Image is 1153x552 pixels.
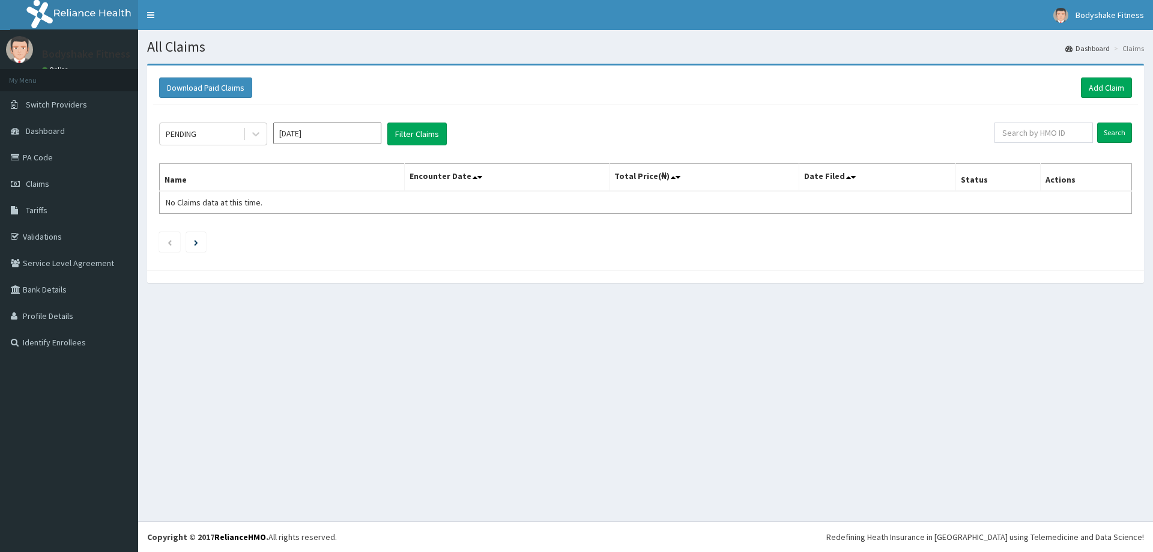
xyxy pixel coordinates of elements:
div: PENDING [166,128,196,140]
span: Tariffs [26,205,47,216]
th: Date Filed [799,164,955,192]
p: Bodyshake Fitness [42,49,130,59]
th: Name [160,164,405,192]
th: Actions [1040,164,1131,192]
li: Claims [1111,43,1144,53]
h1: All Claims [147,39,1144,55]
span: Dashboard [26,126,65,136]
footer: All rights reserved. [138,521,1153,552]
th: Status [955,164,1040,192]
a: Add Claim [1081,77,1132,98]
input: Search by HMO ID [994,123,1093,143]
input: Search [1097,123,1132,143]
input: Select Month and Year [273,123,381,144]
a: Next page [194,237,198,247]
span: No Claims data at this time. [166,197,262,208]
div: Redefining Heath Insurance in [GEOGRAPHIC_DATA] using Telemedicine and Data Science! [826,531,1144,543]
th: Total Price(₦) [609,164,799,192]
img: User Image [6,36,33,63]
a: RelianceHMO [214,532,266,542]
button: Filter Claims [387,123,447,145]
span: Bodyshake Fitness [1076,10,1144,20]
img: User Image [1053,8,1068,23]
a: Previous page [167,237,172,247]
a: Online [42,65,71,74]
th: Encounter Date [404,164,609,192]
a: Dashboard [1065,43,1110,53]
span: Claims [26,178,49,189]
span: Switch Providers [26,99,87,110]
button: Download Paid Claims [159,77,252,98]
strong: Copyright © 2017 . [147,532,268,542]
